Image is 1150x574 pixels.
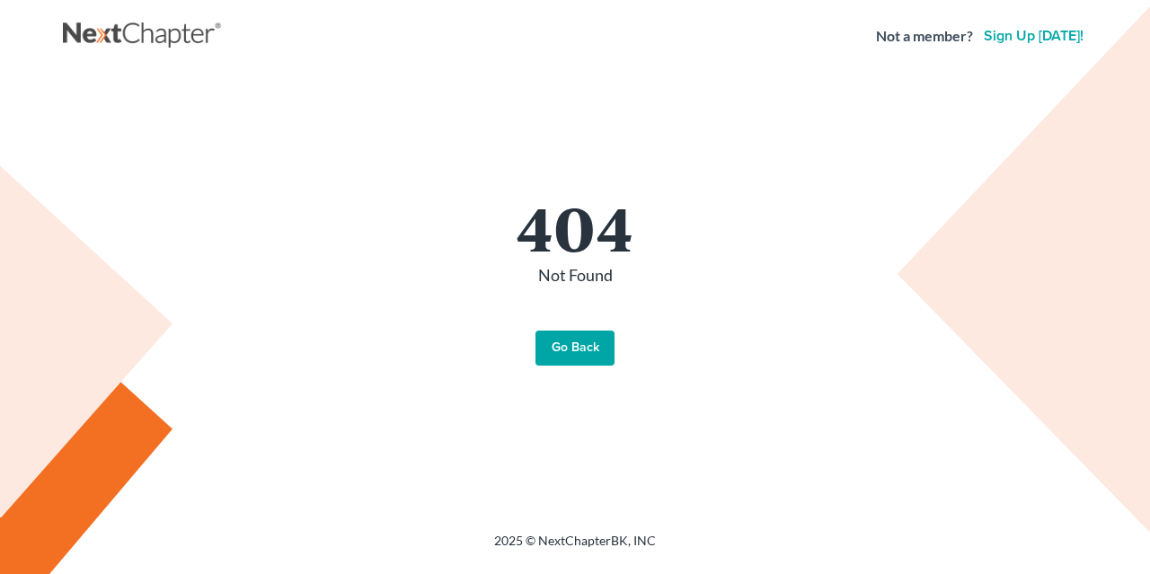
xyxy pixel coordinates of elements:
div: 2025 © NextChapterBK, INC [63,532,1087,564]
p: Not Found [81,264,1069,287]
strong: Not a member? [876,26,973,47]
a: Sign up [DATE]! [980,29,1087,43]
a: Go Back [535,331,615,366]
h1: 404 [81,196,1069,257]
